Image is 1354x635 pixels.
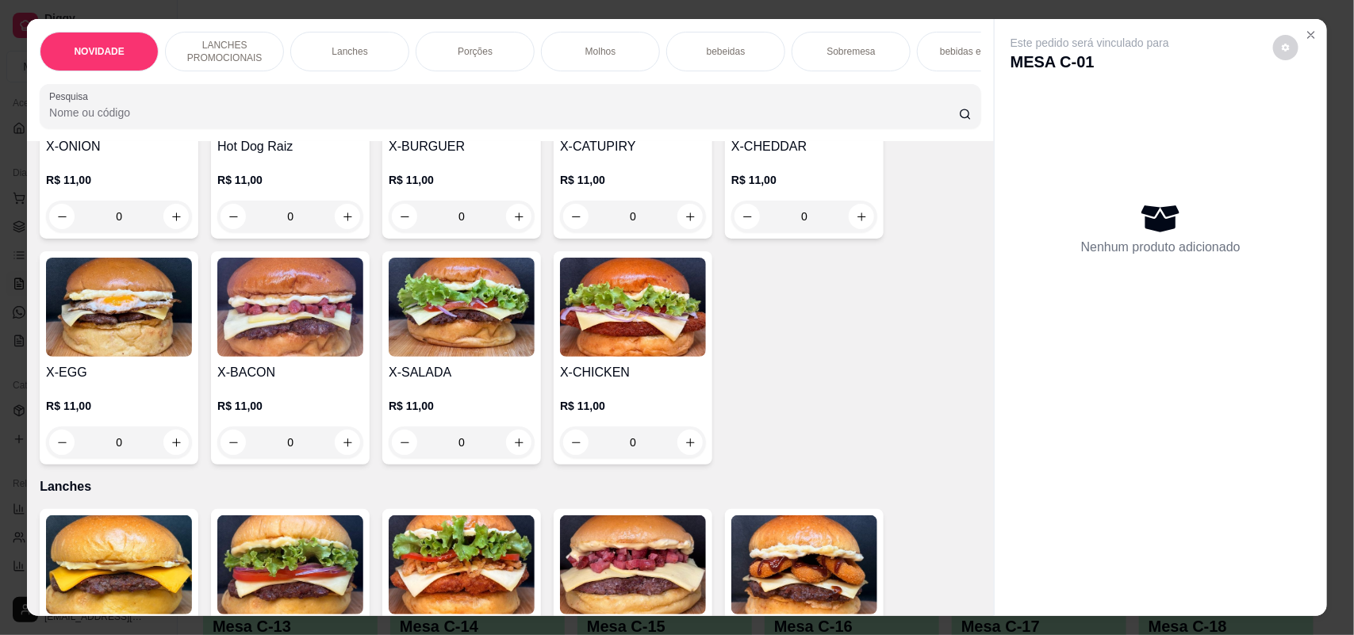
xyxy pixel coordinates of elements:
[46,137,192,156] h4: X-ONION
[1011,35,1169,51] p: Este pedido será vinculado para
[560,258,706,357] img: product-image
[389,363,535,382] h4: X-SALADA
[827,45,875,58] p: Sobremesa
[560,363,706,382] h4: X-CHICKEN
[458,45,493,58] p: Porções
[389,398,535,414] p: R$ 11,00
[1273,35,1298,60] button: decrease-product-quantity
[217,363,363,382] h4: X-BACON
[1011,51,1169,73] p: MESA C-01
[1081,238,1241,257] p: Nenhum produto adicionado
[940,45,1013,58] p: bebidas em geral
[707,45,746,58] p: bebeidas
[585,45,616,58] p: Molhos
[731,515,877,614] img: product-image
[217,172,363,188] p: R$ 11,00
[217,137,363,156] h4: Hot Dog Raiz
[389,172,535,188] p: R$ 11,00
[49,105,959,120] input: Pesquisa
[560,137,706,156] h4: X-CATUPIRY
[217,398,363,414] p: R$ 11,00
[560,172,706,188] p: R$ 11,00
[560,398,706,414] p: R$ 11,00
[74,45,124,58] p: NOVIDADE
[731,137,877,156] h4: X-CHEDDAR
[178,39,270,64] p: LANCHES PROMOCIONAIS
[217,515,363,614] img: product-image
[389,258,535,357] img: product-image
[332,45,367,58] p: Lanches
[46,363,192,382] h4: X-EGG
[389,515,535,614] img: product-image
[731,172,877,188] p: R$ 11,00
[49,90,94,103] label: Pesquisa
[46,172,192,188] p: R$ 11,00
[560,515,706,614] img: product-image
[40,477,981,496] p: Lanches
[217,258,363,357] img: product-image
[46,515,192,614] img: product-image
[46,398,192,414] p: R$ 11,00
[46,258,192,357] img: product-image
[389,137,535,156] h4: X-BURGUER
[1298,22,1324,48] button: Close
